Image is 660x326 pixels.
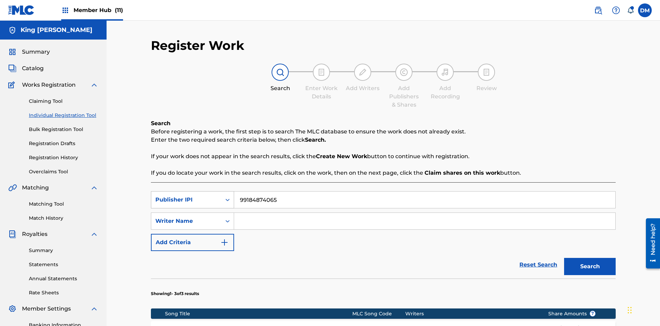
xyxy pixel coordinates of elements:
[29,289,98,296] a: Rate Sheets
[22,81,76,89] span: Works Registration
[316,153,367,160] strong: Create New Work
[8,48,16,56] img: Summary
[220,238,229,247] img: 9d2ae6d4665cec9f34b9.svg
[641,216,660,272] iframe: Resource Center
[352,310,405,317] div: MLC Song Code
[74,6,123,14] span: Member Hub
[628,300,632,320] div: Drag
[29,275,98,282] a: Annual Statements
[304,84,339,101] div: Enter Work Details
[29,247,98,254] a: Summary
[165,310,352,317] div: Song Title
[594,6,602,14] img: search
[8,305,16,313] img: Member Settings
[151,120,170,127] b: Search
[151,38,244,53] h2: Register Work
[155,196,217,204] div: Publisher IPI
[591,3,605,17] a: Public Search
[8,26,16,34] img: Accounts
[90,184,98,192] img: expand
[8,48,50,56] a: SummarySummary
[400,68,408,76] img: step indicator icon for Add Publishers & Shares
[8,5,35,15] img: MLC Logo
[564,258,616,275] button: Search
[151,191,616,279] form: Search Form
[90,81,98,89] img: expand
[387,84,421,109] div: Add Publishers & Shares
[590,311,595,316] span: ?
[29,126,98,133] a: Bulk Registration Tool
[90,305,98,313] img: expand
[22,64,44,73] span: Catalog
[469,84,504,93] div: Review
[22,48,50,56] span: Summary
[151,234,234,251] button: Add Criteria
[305,137,326,143] strong: Search.
[151,291,199,297] p: Showing 1 - 3 of 3 results
[8,184,17,192] img: Matching
[425,170,500,176] strong: Claim shares on this work
[151,152,616,161] p: If your work does not appear in the search results, click the button to continue with registration.
[29,200,98,208] a: Matching Tool
[8,230,16,238] img: Royalties
[61,6,69,14] img: Top Rightsholders
[548,310,596,317] span: Share Amounts
[29,215,98,222] a: Match History
[345,84,380,93] div: Add Writers
[115,7,123,13] span: (11)
[8,64,16,73] img: Catalog
[155,217,217,225] div: Writer Name
[516,257,561,272] a: Reset Search
[29,168,98,175] a: Overclaims Tool
[405,310,538,317] div: Writers
[151,169,616,177] p: If you do locate your work in the search results, click on the work, then on the next page, click...
[29,154,98,161] a: Registration History
[428,84,462,101] div: Add Recording
[29,261,98,268] a: Statements
[8,81,17,89] img: Works Registration
[359,68,367,76] img: step indicator icon for Add Writers
[21,26,92,34] h5: King McTesterson
[627,7,634,14] div: Notifications
[609,3,623,17] div: Help
[151,128,616,136] p: Before registering a work, the first step is to search The MLC database to ensure the work does n...
[317,68,326,76] img: step indicator icon for Enter Work Details
[90,230,98,238] img: expand
[612,6,620,14] img: help
[482,68,491,76] img: step indicator icon for Review
[29,112,98,119] a: Individual Registration Tool
[638,3,652,17] div: User Menu
[276,68,284,76] img: step indicator icon for Search
[29,98,98,105] a: Claiming Tool
[441,68,449,76] img: step indicator icon for Add Recording
[263,84,297,93] div: Search
[29,140,98,147] a: Registration Drafts
[151,136,616,144] p: Enter the two required search criteria below, then click
[22,305,71,313] span: Member Settings
[626,293,660,326] iframe: Chat Widget
[22,184,49,192] span: Matching
[8,64,44,73] a: CatalogCatalog
[22,230,47,238] span: Royalties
